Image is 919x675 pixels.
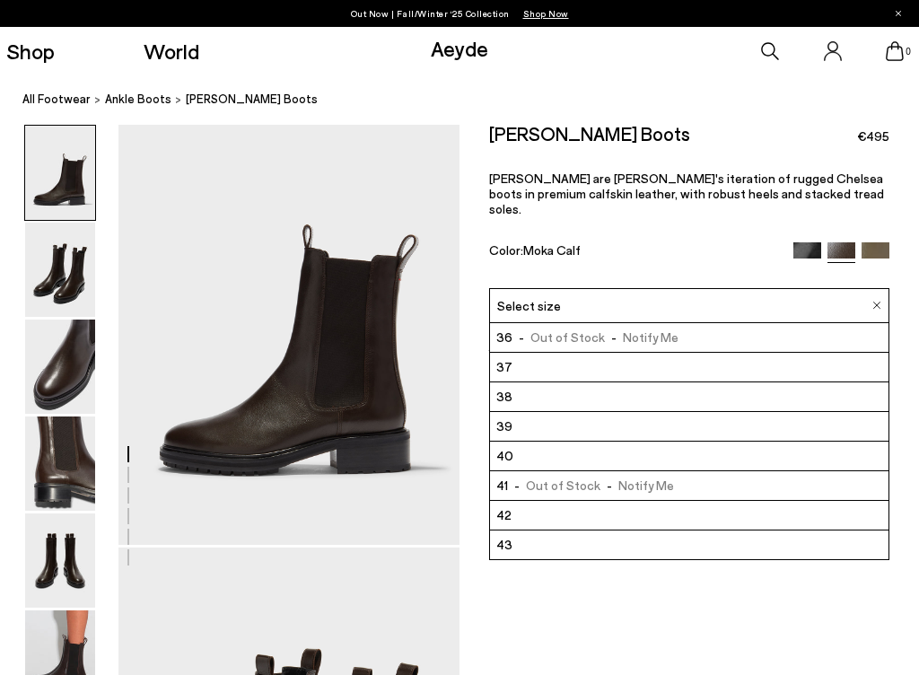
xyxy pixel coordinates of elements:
span: - [512,329,530,345]
img: Jack Chelsea Boots - Image 2 [25,223,95,317]
span: [PERSON_NAME] Boots [186,90,318,109]
span: 40 [496,447,513,465]
h2: [PERSON_NAME] Boots [489,125,690,143]
img: Jack Chelsea Boots - Image 3 [25,320,95,414]
span: Navigate to /collections/new-in [523,8,569,19]
span: Out of Stock Notify Me [508,477,674,495]
span: ankle boots [105,92,171,106]
span: [PERSON_NAME] are [PERSON_NAME]'s iteration of rugged Chelsea boots in premium calfskin leather, ... [489,171,884,216]
a: All Footwear [22,90,91,109]
a: World [144,40,199,62]
p: Out Now | Fall/Winter ‘25 Collection [351,4,569,22]
span: 43 [496,536,512,554]
span: 38 [496,388,512,406]
span: 39 [496,417,512,435]
span: - [605,329,623,345]
a: Shop [6,40,55,62]
a: ankle boots [105,90,171,109]
nav: breadcrumb [22,75,919,125]
span: 36 [496,329,512,346]
span: 41 [496,477,508,495]
div: Color: [489,242,781,263]
span: 0 [904,47,913,57]
span: 37 [496,358,512,376]
a: 0 [886,41,904,61]
span: Moka Calf [523,242,581,258]
img: Jack Chelsea Boots - Image 5 [25,513,95,608]
span: 42 [496,506,512,524]
span: - [508,478,526,493]
img: Jack Chelsea Boots - Image 1 [25,126,95,220]
span: - [600,478,618,493]
span: Select size [497,296,561,315]
a: Aeyde [431,35,488,61]
img: Jack Chelsea Boots - Image 4 [25,416,95,511]
span: Out of Stock Notify Me [512,329,678,346]
span: €495 [857,127,889,145]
